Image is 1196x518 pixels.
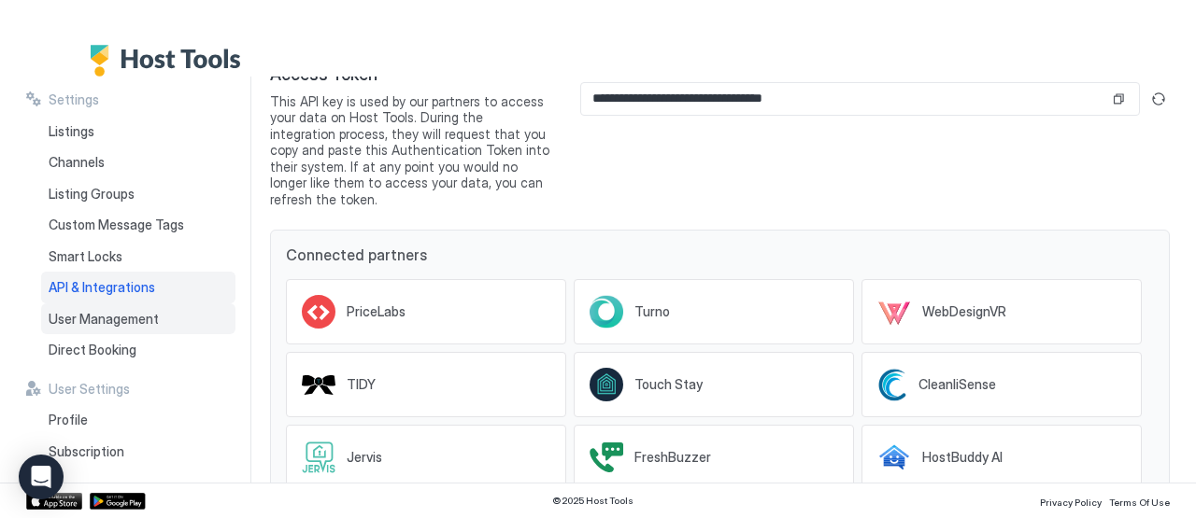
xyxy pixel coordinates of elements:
span: Subscription [49,443,124,460]
a: API & Integrations [41,272,235,303]
a: Subscription [41,436,235,468]
span: CleanliSense [918,376,996,393]
button: Copy [1109,90,1128,108]
span: Smart Locks [49,248,122,265]
a: Google Play Store [90,493,146,510]
span: PriceLabs [347,303,406,320]
input: Input Field [581,83,1109,115]
a: Turno [574,279,854,344]
span: Export [49,482,88,498]
span: Direct Booking [49,342,136,358]
span: Connected partners [286,245,1154,264]
span: User Management [49,311,159,328]
a: Touch Stay [574,352,854,417]
a: Jervis [286,425,566,490]
a: FreshBuzzer [574,425,854,490]
a: User Management [41,303,235,335]
span: Custom Message Tags [49,217,184,233]
span: Touch Stay [634,376,703,393]
span: API & Integrations [49,279,155,296]
span: Jervis [347,449,382,466]
a: App Store [26,493,82,510]
a: WebDesignVR [861,279,1142,344]
a: Terms Of Use [1109,491,1170,511]
span: Listing Groups [49,186,135,203]
a: Channels [41,147,235,178]
span: WebDesignVR [922,303,1006,320]
div: Open Intercom Messenger [19,455,64,499]
span: Settings [49,91,99,108]
span: TIDY [347,376,376,393]
a: Direct Booking [41,334,235,366]
a: Listing Groups [41,178,235,210]
span: Channels [49,154,105,171]
span: Profile [49,412,88,428]
button: Generate new token [1147,88,1170,110]
a: Smart Locks [41,241,235,273]
a: PriceLabs [286,279,566,344]
span: © 2025 Host Tools [552,495,634,507]
span: Listings [49,123,94,140]
div: Host Tools Logo [90,45,250,77]
a: Custom Message Tags [41,209,235,241]
span: Terms Of Use [1109,497,1170,508]
span: Turno [634,303,670,320]
a: TIDY [286,352,566,417]
a: Profile [41,404,235,436]
span: HostBuddy AI [922,449,1003,466]
a: Privacy Policy [1040,491,1102,511]
a: Listings [41,116,235,147]
span: FreshBuzzer [634,449,711,466]
span: User Settings [49,381,130,398]
a: CleanliSense [861,352,1142,417]
a: HostBuddy AI [861,425,1142,490]
span: This API key is used by our partners to access your data on Host Tools. During the integration pr... [270,93,550,208]
span: Privacy Policy [1040,497,1102,508]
